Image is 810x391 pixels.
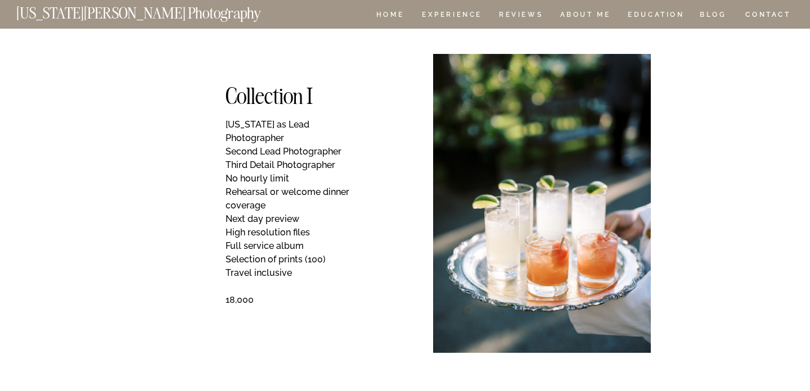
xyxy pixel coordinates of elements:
[422,11,481,21] a: Experience
[560,11,611,21] a: ABOUT ME
[16,6,299,15] a: [US_STATE][PERSON_NAME] Photography
[700,11,727,21] a: BLOG
[226,86,351,106] h1: Collection I
[374,11,406,21] a: HOME
[499,11,541,21] a: REVIEWS
[226,118,363,320] p: [US_STATE] as Lead Photographer Second Lead Photographer Third Detail Photographer No hourly limi...
[627,11,686,21] a: EDUCATION
[745,8,791,21] a: CONTACT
